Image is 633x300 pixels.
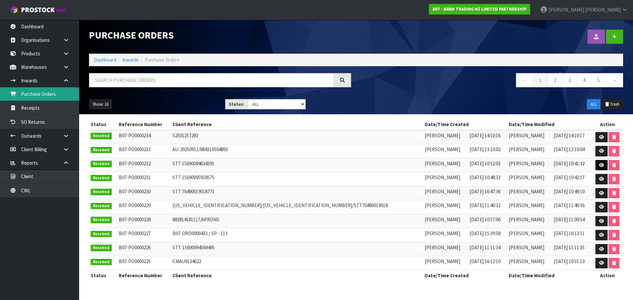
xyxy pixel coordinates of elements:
[91,189,112,195] span: Received
[117,130,171,144] td: B07-PO0000234
[509,132,544,139] span: [PERSON_NAME]
[171,270,423,281] th: Client Reference
[548,73,562,87] a: 2
[469,174,500,180] span: [DATE] 10:48:32
[469,216,500,223] span: [DATE] 10:57:06
[554,244,585,251] span: [DATE] 11:11:35
[91,231,112,237] span: Received
[423,270,507,281] th: Date/Time Created
[549,7,584,13] span: [PERSON_NAME]
[554,188,585,195] span: [DATE] 10:49:10
[554,132,585,139] span: [DATE] 14:10:17
[425,146,460,152] span: [PERSON_NAME]
[21,6,55,14] span: ProStock
[361,73,623,89] nav: Page navigation
[10,6,18,14] img: cube-alt.png
[469,244,500,251] span: [DATE] 11:11:34
[91,133,112,139] span: Received
[433,6,527,12] strong: B07 - BABW TRADING NZ LIMITED PARTNERSHIP
[469,230,500,236] span: [DATE] 15:39:58
[533,73,548,87] a: 1
[425,258,460,264] span: [PERSON_NAME]
[171,214,423,228] td: 883814181117/APRONS
[425,132,460,139] span: [PERSON_NAME]
[91,217,112,223] span: Received
[117,270,171,281] th: Reference Number
[117,172,171,186] td: B07-PO0000231
[117,158,171,172] td: B07-PO0000232
[117,214,171,228] td: B07-PO0000228
[509,188,544,195] span: [PERSON_NAME]
[94,57,116,63] a: Dashboard
[171,256,423,270] td: CMAU9134622
[117,119,171,130] th: Reference Number
[91,147,112,153] span: Received
[171,144,423,158] td: AU-20250911/884310504893
[509,160,544,167] span: [PERSON_NAME]
[585,7,621,13] span: [PERSON_NAME]
[425,230,460,236] span: [PERSON_NAME]
[56,7,66,14] small: WMS
[91,203,112,209] span: Received
[509,174,544,180] span: [PERSON_NAME]
[229,101,244,107] strong: Status:
[469,202,500,208] span: [DATE] 11:40:32
[89,99,112,110] button: Show: 10
[171,158,423,172] td: STT 15690094634391
[171,200,423,214] td: [US_VEHICLE_IDENTIFICATION_NUMBER]/[US_VEHICLE_IDENTIFICATION_NUMBER]/STT70490019018
[554,216,585,223] span: [DATE] 11:00:54
[117,200,171,214] td: B07-PO0000229
[601,99,623,110] button: Trash
[554,174,585,180] span: [DATE] 10:42:17
[469,132,500,139] span: [DATE] 14:10:16
[91,175,112,181] span: Received
[554,202,585,208] span: [DATE] 11:40:36
[117,144,171,158] td: B07-PO0000233
[591,73,606,87] a: 5
[89,73,334,87] input: Search purchase orders
[469,188,500,195] span: [DATE] 16:47:36
[554,258,585,264] span: [DATE] 10:55:10
[509,230,544,236] span: [PERSON_NAME]
[562,73,577,87] a: 3
[509,216,544,223] span: [PERSON_NAME]
[606,73,623,87] a: →
[469,258,500,264] span: [DATE] 16:12:10
[89,119,117,130] th: Status
[117,242,171,256] td: B07-PO0000226
[423,119,507,130] th: Date/Time Created
[171,130,423,144] td: S2501257283
[91,259,112,265] span: Received
[554,230,585,236] span: [DATE] 16:13:51
[591,270,623,281] th: Action
[145,57,179,63] span: Purchase Orders
[577,73,591,87] a: 4
[507,119,591,130] th: Date/Time Modified
[425,160,460,167] span: [PERSON_NAME]
[509,244,544,251] span: [PERSON_NAME]
[469,160,500,167] span: [DATE] 10:52:03
[425,244,460,251] span: [PERSON_NAME]
[509,258,544,264] span: [PERSON_NAME]
[91,245,112,251] span: Received
[89,30,351,41] h1: Purchase Orders
[509,202,544,208] span: [PERSON_NAME]
[425,202,460,208] span: [PERSON_NAME]
[554,160,585,167] span: [DATE] 10:41:32
[171,242,423,256] td: STT-15690094569495
[117,228,171,242] td: B07-PO0000227
[425,188,460,195] span: [PERSON_NAME]
[117,256,171,270] td: B07-PO0000225
[122,57,139,63] a: Inwards
[429,4,530,14] a: B07 - BABW TRADING NZ LIMITED PARTNERSHIP
[425,174,460,180] span: [PERSON_NAME]
[507,270,591,281] th: Date/Time Modified
[91,161,112,167] span: Received
[171,186,423,200] td: STT 70490019018773
[117,186,171,200] td: B07-PO0000230
[591,119,623,130] th: Action
[509,146,544,152] span: [PERSON_NAME]
[516,73,533,87] a: ←
[89,270,117,281] th: Status
[554,146,585,152] span: [DATE] 13:10:04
